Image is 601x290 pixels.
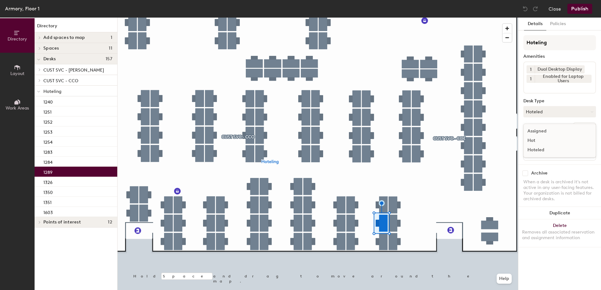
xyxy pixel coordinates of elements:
[43,148,52,155] p: 1283
[43,198,52,205] p: 1351
[43,128,52,135] p: 1253
[523,54,596,59] div: Amenities
[43,98,53,105] p: 1240
[535,65,585,73] div: Dual Desktop Display
[549,4,561,14] button: Close
[522,229,597,241] div: Removes all associated reservation and assignment information
[527,65,535,73] button: 1
[523,106,596,117] button: Hoteled
[531,171,548,176] div: Archive
[43,178,52,185] p: 1326
[546,18,570,30] button: Policies
[6,105,29,111] span: Work Areas
[43,168,52,175] p: 1289
[523,99,596,104] div: Desk Type
[43,138,52,145] p: 1254
[108,220,112,225] span: 12
[518,207,601,219] button: Duplicate
[518,219,601,247] button: DeleteRemoves all associated reservation and assignment information
[43,208,53,215] p: 1603
[43,56,56,62] span: Desks
[530,76,532,82] span: 1
[524,126,587,136] div: Assigned
[8,36,27,42] span: Directory
[567,4,592,14] button: Publish
[35,23,117,32] h1: Directory
[43,89,61,94] span: Hoteling
[43,35,85,40] span: Add spaces to map
[106,56,112,62] span: 157
[43,67,104,73] span: CUST SVC - [PERSON_NAME]
[43,188,53,195] p: 1350
[523,179,596,202] div: When a desk is archived it's not active in any user-facing features. Your organization is not bil...
[535,75,592,83] div: Enabled for Laptop Users
[524,145,587,155] div: Hoteled
[573,122,596,133] button: Ungroup
[43,78,78,83] span: CUST SVC - CCO
[524,136,587,145] div: Hot
[43,108,52,115] p: 1251
[43,118,52,125] p: 1252
[10,71,25,76] span: Layout
[109,46,112,51] span: 11
[43,220,81,225] span: Points of interest
[111,35,112,40] span: 1
[522,6,528,12] img: Undo
[530,66,532,73] span: 1
[5,5,40,13] div: Armory, Floor 1
[532,6,538,12] img: Redo
[497,274,512,284] button: Help
[527,75,535,83] button: 1
[43,158,52,165] p: 1284
[43,46,59,51] span: Spaces
[524,18,546,30] button: Details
